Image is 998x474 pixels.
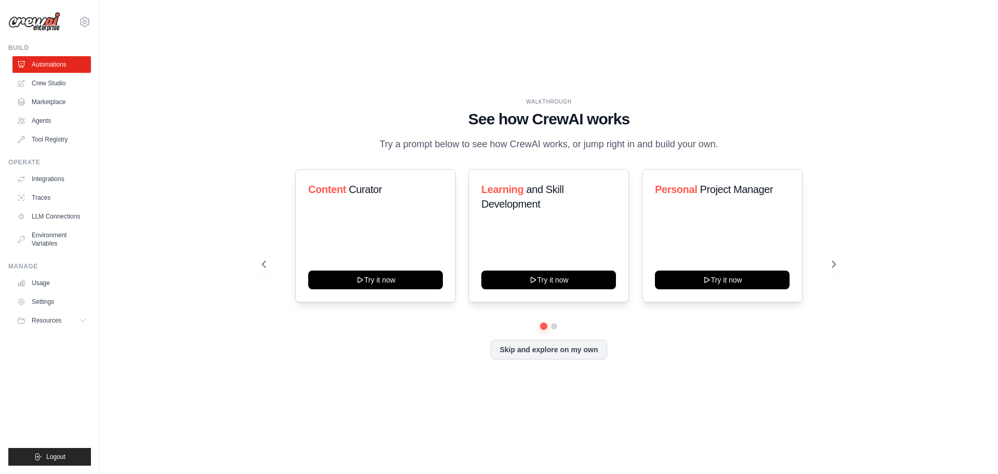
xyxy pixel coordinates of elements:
[700,184,773,195] span: Project Manager
[8,12,60,32] img: Logo
[12,312,91,329] button: Resources
[12,189,91,206] a: Traces
[32,316,61,325] span: Resources
[8,262,91,271] div: Manage
[8,448,91,466] button: Logout
[655,184,697,195] span: Personal
[262,110,836,129] h1: See how CrewAI works
[308,271,443,289] button: Try it now
[481,184,563,210] span: and Skill Development
[655,271,790,289] button: Try it now
[12,75,91,92] a: Crew Studio
[481,271,616,289] button: Try it now
[262,98,836,106] div: WALKTHROUGH
[308,184,346,195] span: Content
[349,184,382,195] span: Curator
[481,184,523,195] span: Learning
[8,44,91,52] div: Build
[12,227,91,252] a: Environment Variables
[12,94,91,110] a: Marketplace
[491,340,607,360] button: Skip and explore on my own
[12,208,91,225] a: LLM Connections
[12,56,91,73] a: Automations
[46,453,65,461] span: Logout
[12,171,91,187] a: Integrations
[12,112,91,129] a: Agents
[12,293,91,310] a: Settings
[12,275,91,291] a: Usage
[374,137,724,152] p: Try a prompt below to see how CrewAI works, or jump right in and build your own.
[8,158,91,166] div: Operate
[12,131,91,148] a: Tool Registry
